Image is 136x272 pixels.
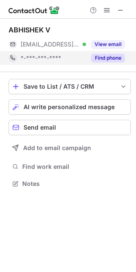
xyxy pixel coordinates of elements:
span: Notes [22,180,127,188]
button: Add to email campaign [9,140,131,156]
div: ABHISHEK V [9,26,50,34]
span: Find work email [22,163,127,171]
button: Reveal Button [91,40,125,49]
button: save-profile-one-click [9,79,131,94]
div: Save to List / ATS / CRM [24,83,116,90]
button: Reveal Button [91,54,125,62]
span: [EMAIL_ADDRESS][DOMAIN_NAME] [21,41,80,48]
span: Send email [24,124,56,131]
button: AI write personalized message [9,99,131,115]
span: AI write personalized message [24,104,115,110]
button: Notes [9,178,131,190]
button: Find work email [9,161,131,173]
img: ContactOut v5.3.10 [9,5,60,15]
button: Send email [9,120,131,135]
span: Add to email campaign [23,145,91,151]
